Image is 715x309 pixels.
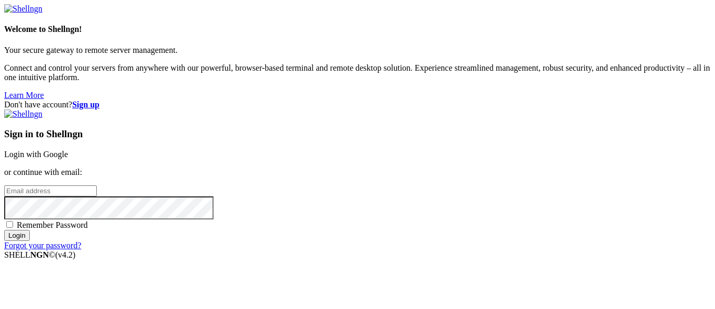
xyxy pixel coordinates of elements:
[72,100,99,109] a: Sign up
[17,220,88,229] span: Remember Password
[4,230,30,241] input: Login
[30,250,49,259] b: NGN
[4,250,75,259] span: SHELL ©
[4,150,68,159] a: Login with Google
[55,250,76,259] span: 4.2.0
[4,109,42,119] img: Shellngn
[4,4,42,14] img: Shellngn
[4,25,711,34] h4: Welcome to Shellngn!
[4,46,711,55] p: Your secure gateway to remote server management.
[4,185,97,196] input: Email address
[4,241,81,250] a: Forgot your password?
[6,221,13,228] input: Remember Password
[4,168,711,177] p: or continue with email:
[4,91,44,100] a: Learn More
[4,100,711,109] div: Don't have account?
[4,63,711,82] p: Connect and control your servers from anywhere with our powerful, browser-based terminal and remo...
[4,128,711,140] h3: Sign in to Shellngn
